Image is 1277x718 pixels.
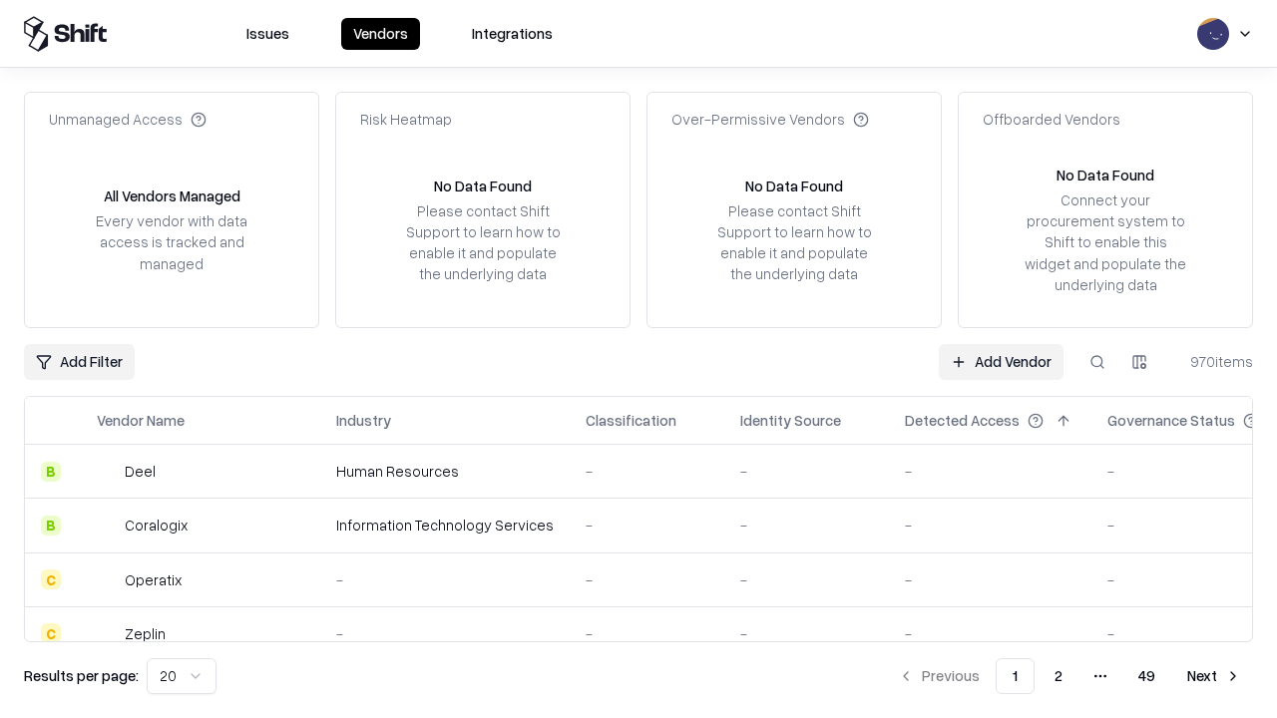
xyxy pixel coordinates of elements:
[97,462,117,482] img: Deel
[125,623,166,644] div: Zeplin
[336,461,554,482] div: Human Resources
[740,623,873,644] div: -
[905,515,1075,536] div: -
[586,569,708,590] div: -
[905,623,1075,644] div: -
[24,665,139,686] p: Results per page:
[24,344,135,380] button: Add Filter
[740,461,873,482] div: -
[41,569,61,589] div: C
[460,18,565,50] button: Integrations
[996,658,1035,694] button: 1
[905,461,1075,482] div: -
[740,410,841,431] div: Identity Source
[740,515,873,536] div: -
[104,185,240,206] div: All Vendors Managed
[1107,410,1235,431] div: Governance Status
[400,200,566,285] div: Please contact Shift Support to learn how to enable it and populate the underlying data
[49,109,207,130] div: Unmanaged Access
[336,515,554,536] div: Information Technology Services
[586,623,708,644] div: -
[586,515,708,536] div: -
[360,109,452,130] div: Risk Heatmap
[1039,658,1078,694] button: 2
[336,410,391,431] div: Industry
[234,18,301,50] button: Issues
[125,515,188,536] div: Coralogix
[1175,658,1253,694] button: Next
[89,210,254,273] div: Every vendor with data access is tracked and managed
[336,569,554,590] div: -
[125,461,156,482] div: Deel
[586,410,676,431] div: Classification
[97,516,117,536] img: Coralogix
[671,109,869,130] div: Over-Permissive Vendors
[434,176,532,196] div: No Data Found
[1173,351,1253,372] div: 970 items
[586,461,708,482] div: -
[1023,189,1188,295] div: Connect your procurement system to Shift to enable this widget and populate the underlying data
[745,176,843,196] div: No Data Found
[97,569,117,589] img: Operatix
[125,569,182,590] div: Operatix
[886,658,1253,694] nav: pagination
[740,569,873,590] div: -
[41,462,61,482] div: B
[341,18,420,50] button: Vendors
[983,109,1120,130] div: Offboarded Vendors
[1057,165,1154,185] div: No Data Found
[336,623,554,644] div: -
[905,410,1020,431] div: Detected Access
[1122,658,1171,694] button: 49
[711,200,877,285] div: Please contact Shift Support to learn how to enable it and populate the underlying data
[41,516,61,536] div: B
[905,569,1075,590] div: -
[97,623,117,643] img: Zeplin
[939,344,1064,380] a: Add Vendor
[41,623,61,643] div: C
[97,410,185,431] div: Vendor Name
